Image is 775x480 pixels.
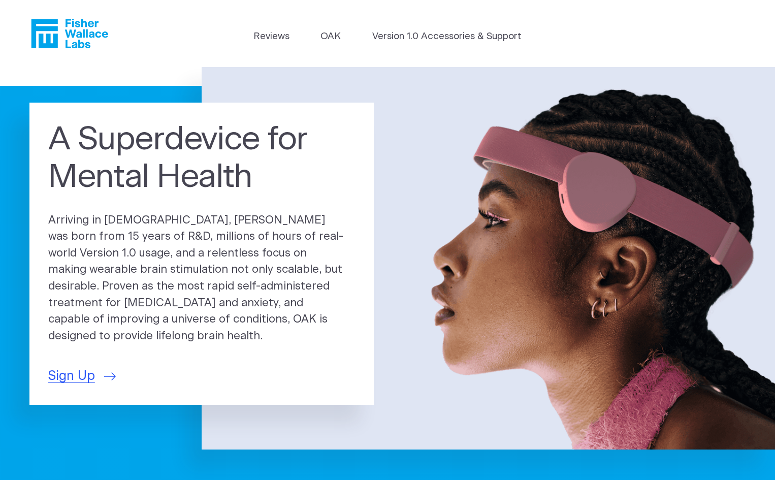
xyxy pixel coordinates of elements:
[320,29,341,44] a: OAK
[48,367,116,386] a: Sign Up
[48,212,355,345] p: Arriving in [DEMOGRAPHIC_DATA], [PERSON_NAME] was born from 15 years of R&D, millions of hours of...
[48,121,355,197] h1: A Superdevice for Mental Health
[372,29,522,44] a: Version 1.0 Accessories & Support
[48,367,95,386] span: Sign Up
[31,19,108,48] a: Fisher Wallace
[253,29,289,44] a: Reviews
